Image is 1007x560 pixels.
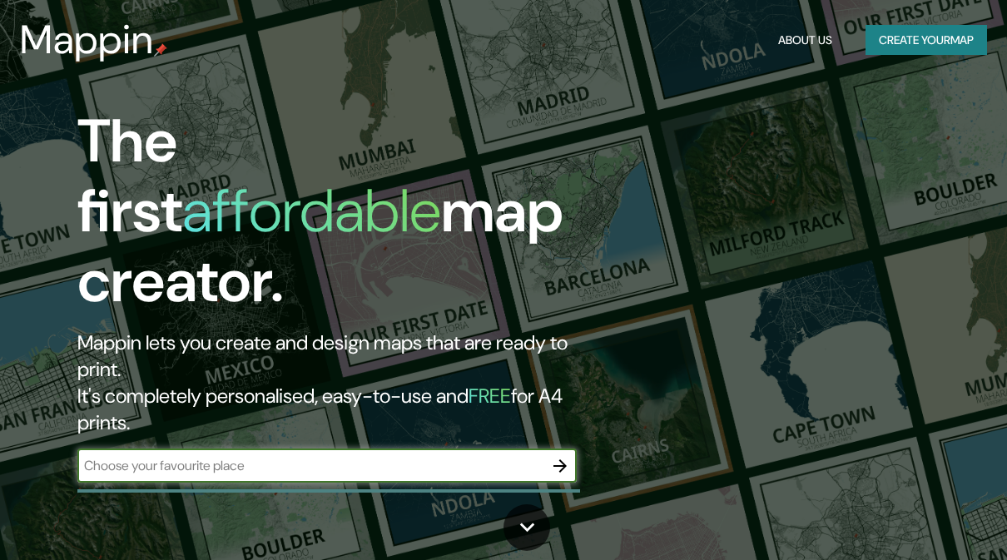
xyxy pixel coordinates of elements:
h2: Mappin lets you create and design maps that are ready to print. It's completely personalised, eas... [77,330,581,436]
h5: FREE [469,383,511,409]
h1: affordable [182,172,441,250]
button: About Us [771,25,839,56]
h3: Mappin [20,17,154,63]
h1: The first map creator. [77,107,581,330]
input: Choose your favourite place [77,456,543,475]
img: mappin-pin [154,43,167,57]
button: Create yourmap [866,25,987,56]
